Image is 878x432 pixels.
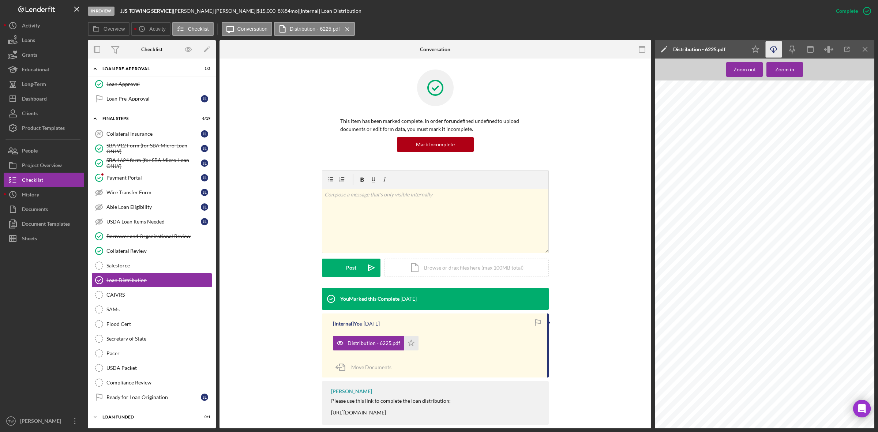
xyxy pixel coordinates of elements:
[141,46,162,52] div: Checklist
[775,62,794,77] div: Zoom in
[768,290,787,294] span: Saint Louis
[675,147,846,151] span: Remember, you can save your progress and come back later to submit. ONLY SUBMIT IF YOU ARE
[106,175,201,181] div: Payment Portal
[149,26,165,32] label: Activity
[778,245,809,249] span: [PERSON_NAME]
[91,346,212,361] a: Pacer
[91,200,212,214] a: Able Loan EligibilityJL
[4,48,84,62] button: Grants
[120,8,172,14] b: JJS TOWING SERVICE
[733,62,756,77] div: Zoom out
[106,380,212,386] div: Compliance Review
[201,394,208,401] div: J L
[197,116,210,121] div: 6 / 19
[4,231,84,246] a: Sheets
[780,179,781,183] span: 
[401,296,417,302] time: 2025-09-08 17:57
[22,48,37,64] div: Grants
[102,67,192,71] div: LOAN PRE-APPROVAL
[188,26,209,32] label: Checklist
[88,22,130,36] button: Overview
[290,26,340,32] label: Distribution - 6225.pdf
[4,77,84,91] button: Long-Term
[4,217,84,231] a: Document Templates
[4,173,84,187] a: Checklist
[836,4,858,18] div: Complete
[257,8,275,14] span: $15,000
[106,350,212,356] div: Pacer
[106,263,212,268] div: Salesforce
[675,158,694,162] span: Counselor
[676,193,691,197] span: Business
[201,218,208,225] div: J L
[675,284,713,288] span: Location of Business
[201,203,208,211] div: J L
[197,415,210,419] div: 0 / 1
[675,251,681,254] span: First
[91,214,212,229] a: USDA Loan Items NeededJL
[22,173,43,189] div: Checklist
[22,62,49,79] div: Educational
[22,202,48,218] div: Documents
[237,26,268,32] label: Conversation
[771,179,778,183] span: Yes
[104,26,125,32] label: Overview
[4,33,84,48] button: Loans
[88,7,115,16] div: In Review
[173,8,257,14] div: [PERSON_NAME] [PERSON_NAME] |
[106,336,212,342] div: Secretary of State
[675,215,682,218] span: State
[102,116,192,121] div: FINAL STEPS
[22,158,62,174] div: Project Overview
[675,187,694,191] span: Loan Type
[91,244,212,258] a: Collateral Review
[333,321,363,327] div: [Internal] You
[676,209,697,213] span: [US_STATE]
[675,117,841,121] span: You will not be able to make edits once you submit. Be sure to double check your answers prior to
[676,330,686,334] span: 63135
[784,192,789,196] span: No
[91,91,212,106] a: Loan Pre-ApprovalJL
[780,192,781,196] span: 
[675,309,680,312] span: City
[675,275,731,281] span: Business Questions
[22,33,35,49] div: Loans
[106,219,201,225] div: USDA Loan Items Needed
[4,414,84,428] button: TW[PERSON_NAME]
[766,192,768,196] span: 
[771,192,778,196] span: Yes
[817,192,824,196] span: Yes
[676,164,708,168] span: [PERSON_NAME]
[197,67,210,71] div: 1 / 2
[131,22,170,36] button: Activity
[676,290,700,294] span: 117 ELBRING
[91,375,212,390] a: Compliance Review
[106,277,212,283] div: Loan Distribution
[22,121,65,137] div: Product Templates
[675,424,695,430] span: Payees
[106,204,201,210] div: Able Loan Eligibility
[364,321,380,327] time: 2025-09-08 17:57
[274,22,355,36] button: Distribution - 6225.pdf
[4,187,84,202] button: History
[201,95,208,102] div: J L
[676,303,695,307] span: Saint Louis
[676,316,697,320] span: [US_STATE]
[784,179,789,183] span: No
[4,158,84,173] a: Project Overview
[768,229,809,233] span: JJS TOWING SERVICE
[853,400,871,417] div: Open Intercom Messenger
[4,106,84,121] button: Clients
[4,202,84,217] button: Documents
[106,81,212,87] div: Loan Approval
[340,117,530,134] p: This item has been marked complete. In order for undefined undefined to upload documents or edit ...
[4,91,84,106] button: Dashboard
[4,18,84,33] button: Activity
[676,141,716,145] span: [DATE] Box - Upcoming
[22,77,46,93] div: Long-Term
[91,390,212,405] a: Ready for Loan OriginationJL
